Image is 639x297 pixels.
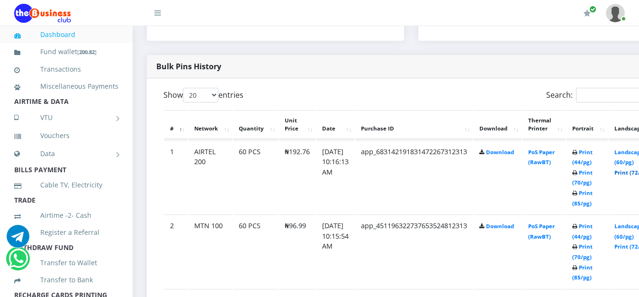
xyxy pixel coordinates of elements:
th: Thermal Printer: activate to sort column ascending [522,110,566,139]
td: [DATE] 10:15:54 AM [316,214,354,288]
a: Data [14,142,118,166]
td: app_451196322737653524812313 [355,214,473,288]
a: Fund wallet[200.82] [14,41,118,63]
a: Chat for support [9,254,28,270]
a: Transactions [14,58,118,80]
a: Download [486,148,514,156]
th: Quantity: activate to sort column ascending [233,110,278,139]
a: Chat for support [7,232,29,248]
th: Unit Price: activate to sort column ascending [279,110,315,139]
a: Register a Referral [14,222,118,243]
a: Print (70/pg) [572,243,593,260]
a: Print (70/pg) [572,169,593,186]
th: Purchase ID: activate to sort column ascending [355,110,473,139]
td: 60 PCS [233,214,278,288]
b: 200.82 [79,48,95,56]
td: AIRTEL 200 [189,140,232,214]
td: MTN 100 [189,214,232,288]
a: PoS Paper (RawBT) [528,223,555,240]
td: ₦96.99 [279,214,315,288]
td: app_683142191831472267312313 [355,140,473,214]
a: Cable TV, Electricity [14,174,118,196]
a: Print (85/pg) [572,264,593,281]
td: [DATE] 10:16:13 AM [316,140,354,214]
img: User [606,4,625,22]
select: Showentries [183,88,218,102]
a: Transfer to Bank [14,269,118,291]
label: Show entries [163,88,243,102]
a: Transfer to Wallet [14,252,118,274]
th: Portrait: activate to sort column ascending [567,110,608,139]
th: #: activate to sort column descending [164,110,188,139]
td: 2 [164,214,188,288]
th: Date: activate to sort column ascending [316,110,354,139]
i: Renew/Upgrade Subscription [584,9,591,17]
a: Miscellaneous Payments [14,75,118,97]
th: Download: activate to sort column ascending [474,110,522,139]
span: Renew/Upgrade Subscription [589,6,596,13]
a: Vouchers [14,125,118,147]
a: Print (44/pg) [572,148,593,166]
td: 60 PCS [233,140,278,214]
img: Logo [14,4,71,23]
strong: Bulk Pins History [156,61,221,72]
a: Download [486,223,514,230]
th: Network: activate to sort column ascending [189,110,232,139]
small: [ ] [77,48,97,56]
td: ₦192.76 [279,140,315,214]
a: Print (85/pg) [572,189,593,207]
a: Print (44/pg) [572,223,593,240]
a: Airtime -2- Cash [14,204,118,226]
a: PoS Paper (RawBT) [528,148,555,166]
td: 1 [164,140,188,214]
a: Dashboard [14,24,118,46]
a: VTU [14,106,118,130]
